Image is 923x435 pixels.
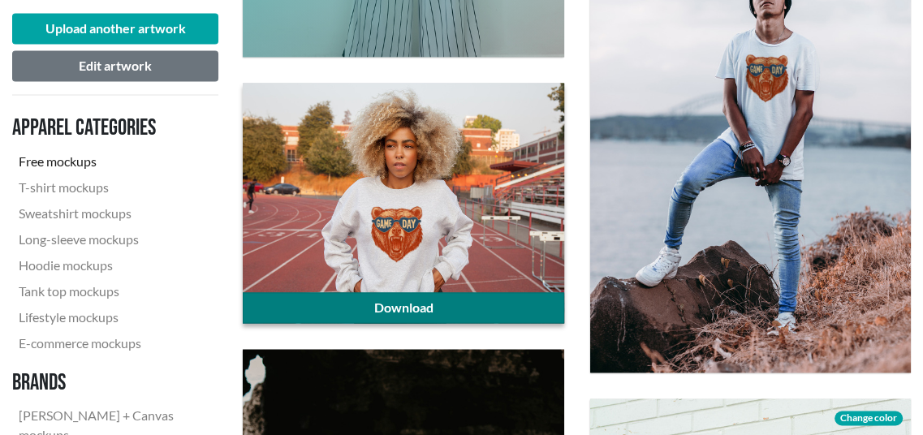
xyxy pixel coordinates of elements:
[12,304,205,330] a: Lifestyle mockups
[243,292,563,323] a: Download
[12,200,205,226] a: Sweatshirt mockups
[12,174,205,200] a: T-shirt mockups
[12,13,218,44] button: Upload another artwork
[12,50,218,81] button: Edit artwork
[12,149,205,174] a: Free mockups
[12,226,205,252] a: Long-sleeve mockups
[12,278,205,304] a: Tank top mockups
[12,114,205,142] h3: Apparel categories
[12,369,205,397] h3: Brands
[835,411,903,425] span: Change color
[12,330,205,356] a: E-commerce mockups
[12,252,205,278] a: Hoodie mockups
